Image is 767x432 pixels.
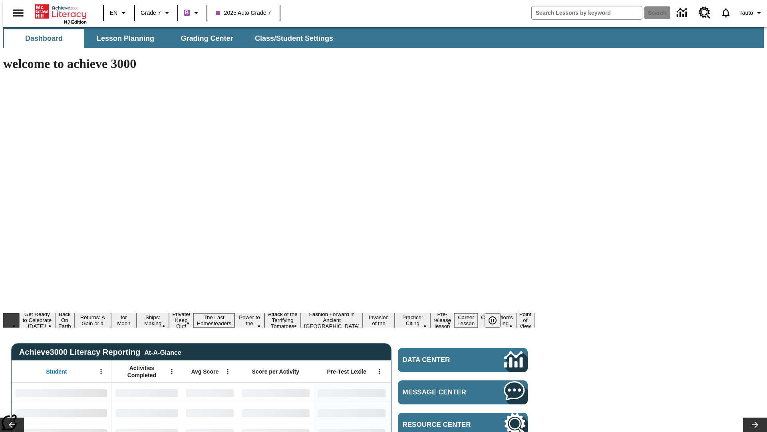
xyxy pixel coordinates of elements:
[403,388,480,396] span: Message Center
[55,310,74,330] button: Slide 2 Back On Earth
[6,1,30,25] button: Open side menu
[141,9,161,17] span: Grade 7
[169,310,193,330] button: Slide 6 Private! Keep Out!
[672,2,694,24] a: Data Center
[167,29,247,48] button: Grading Center
[694,2,715,24] a: Resource Center, Will open in new tab
[403,356,477,364] span: Data Center
[4,29,84,48] button: Dashboard
[398,380,528,404] a: Message Center
[374,366,385,378] button: Open Menu
[216,9,271,17] span: 2025 Auto Grade 7
[181,34,233,43] span: Grading Center
[255,34,333,43] span: Class/Student Settings
[137,307,169,334] button: Slide 5 Cruise Ships: Making Waves
[115,364,168,379] span: Activities Completed
[252,368,300,375] span: Score per Activity
[106,6,132,20] button: Language: EN, Select a language
[111,403,182,423] div: No Data,
[248,29,340,48] button: Class/Student Settings
[181,6,204,20] button: Boost Class color is purple. Change class color
[3,27,764,48] div: SubNavbar
[182,383,238,403] div: No Data,
[46,368,67,375] span: Student
[327,368,367,375] span: Pre-Test Lexile
[166,366,178,378] button: Open Menu
[3,29,340,48] div: SubNavbar
[395,307,430,334] button: Slide 12 Mixed Practice: Citing Evidence
[743,418,767,432] button: Lesson carousel, Next
[137,6,175,20] button: Grade: Grade 7, Select a grade
[182,403,238,423] div: No Data,
[363,307,395,334] button: Slide 11 The Invasion of the Free CD
[430,310,454,330] button: Slide 13 Pre-release lesson
[478,307,516,334] button: Slide 15 The Constitution's Balancing Act
[485,313,501,328] button: Pause
[185,8,189,18] span: B
[739,9,753,17] span: Tauto
[19,310,55,330] button: Slide 1 Get Ready to Celebrate Juneteenth!
[35,3,87,24] div: Home
[454,313,478,328] button: Slide 14 Career Lesson
[85,29,165,48] button: Lesson Planning
[191,368,219,375] span: Avg Score
[64,20,87,24] span: NJ Edition
[715,2,736,23] a: Notifications
[110,9,117,17] span: EN
[25,34,63,43] span: Dashboard
[35,4,87,20] a: Home
[485,313,509,328] div: Pause
[532,6,642,19] input: search field
[264,310,301,330] button: Slide 9 Attack of the Terrifying Tomatoes
[193,313,234,328] button: Slide 7 The Last Homesteaders
[516,310,535,330] button: Slide 16 Point of View
[95,366,107,378] button: Open Menu
[111,383,182,403] div: No Data,
[234,307,264,334] button: Slide 8 Solar Power to the People
[3,56,535,71] h1: welcome to achieve 3000
[111,307,137,334] button: Slide 4 Time for Moon Rules?
[398,348,528,372] a: Data Center
[403,421,480,429] span: Resource Center
[301,310,363,330] button: Slide 10 Fashion Forward in Ancient Rome
[222,366,234,378] button: Open Menu
[74,307,111,334] button: Slide 3 Free Returns: A Gain or a Drain?
[19,348,181,357] span: Achieve3000 Literacy Reporting
[97,34,154,43] span: Lesson Planning
[144,348,181,356] div: At-A-Glance
[736,6,767,20] button: Profile/Settings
